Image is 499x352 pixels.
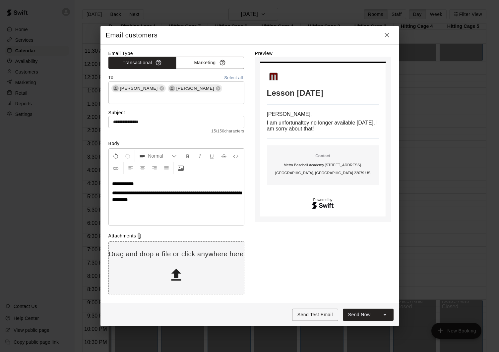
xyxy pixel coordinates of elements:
span: Normal [148,153,171,159]
label: Preview [255,50,391,57]
span: [PERSON_NAME] [174,85,217,92]
button: Left Align [125,162,136,174]
span: I am unfortunaltey no longer available [DATE], I am sorry about that! [267,120,379,131]
div: Shawn Smith [113,85,119,91]
p: Powered by [267,198,379,202]
span: [PERSON_NAME], [267,111,312,117]
button: Format Italics [194,150,206,162]
button: Transactional [108,57,176,69]
div: Attachments [108,232,244,239]
label: Email Type [108,50,244,57]
button: Format Underline [206,150,218,162]
button: Right Align [149,162,160,174]
label: To [108,74,114,82]
div: Patrick Smith [169,85,175,91]
button: Send Now [343,309,376,321]
p: Metro Baseball Academy . [STREET_ADDRESS]. [GEOGRAPHIC_DATA], [GEOGRAPHIC_DATA] 22079 US [270,161,376,177]
div: [PERSON_NAME] [111,84,166,92]
span: 15 / 150 characters [108,128,244,135]
h1: Lesson [DATE] [267,88,379,98]
img: Metro Baseball Academy [267,70,280,83]
div: split button [343,309,394,321]
button: Insert Code [230,150,241,162]
button: Send Test Email [292,309,338,321]
button: Format Strikethrough [218,150,229,162]
p: Contact [270,153,376,159]
button: Justify Align [161,162,172,174]
img: Swift logo [312,201,334,210]
button: Upload Image [175,162,186,174]
button: Select all [223,74,244,82]
button: Insert Link [110,162,121,174]
button: Redo [122,150,133,162]
h5: Email customers [106,31,158,40]
button: Marketing [176,57,244,69]
label: Subject [108,109,244,116]
span: [PERSON_NAME] [117,85,160,92]
button: Undo [110,150,121,162]
button: Center Align [137,162,148,174]
div: [PERSON_NAME] [168,84,222,92]
button: Formatting Options [136,150,179,162]
button: Format Bold [182,150,194,162]
p: Drag and drop a file or click anywhere here [109,250,244,259]
label: Body [108,140,244,147]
